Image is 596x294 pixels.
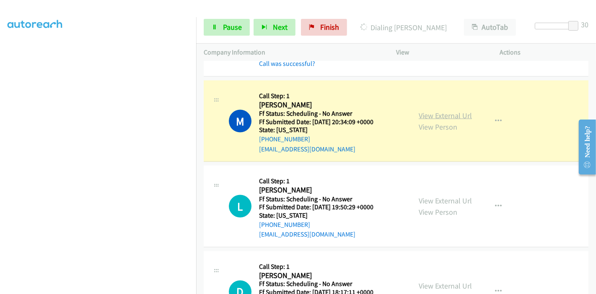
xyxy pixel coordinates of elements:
h5: Ff Status: Scheduling - No Answer [259,109,373,118]
a: View External Url [419,196,472,206]
h5: Call Step: 1 [259,92,373,100]
h1: L [229,195,251,218]
h1: M [229,110,251,133]
iframe: Resource Center [572,114,596,180]
span: Pause [223,22,242,32]
a: Call was successful? [259,60,315,68]
h5: Ff Submitted Date: [DATE] 20:34:09 +0000 [259,118,373,126]
h5: State: [US_STATE] [259,211,373,220]
a: View Person [419,122,457,132]
a: Pause [204,19,250,36]
p: Dialing [PERSON_NAME] [358,22,449,33]
h5: Call Step: 1 [259,263,373,271]
button: AutoTab [464,19,516,36]
span: Finish [320,22,339,32]
p: Actions [500,47,589,57]
h2: [PERSON_NAME] [259,185,373,195]
a: [PHONE_NUMBER] [259,221,310,229]
div: The call is yet to be attempted [229,195,251,218]
div: 30 [581,19,588,30]
h5: Ff Submitted Date: [DATE] 19:50:29 +0000 [259,203,373,211]
span: Next [273,22,288,32]
a: [EMAIL_ADDRESS][DOMAIN_NAME] [259,145,355,153]
a: [EMAIL_ADDRESS][DOMAIN_NAME] [259,230,355,238]
p: View [396,47,485,57]
h5: Call Step: 1 [259,177,373,185]
p: Company Information [204,47,381,57]
a: View External Url [419,281,472,291]
a: [PHONE_NUMBER] [259,135,310,143]
button: Next [254,19,295,36]
a: View External Url [419,111,472,120]
h5: State: [US_STATE] [259,126,373,134]
h2: [PERSON_NAME] [259,271,373,281]
a: Finish [301,19,347,36]
a: View Person [419,207,457,217]
h5: Ff Status: Scheduling - No Answer [259,280,373,289]
h5: Ff Status: Scheduling - No Answer [259,195,373,203]
h2: [PERSON_NAME] [259,100,373,110]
